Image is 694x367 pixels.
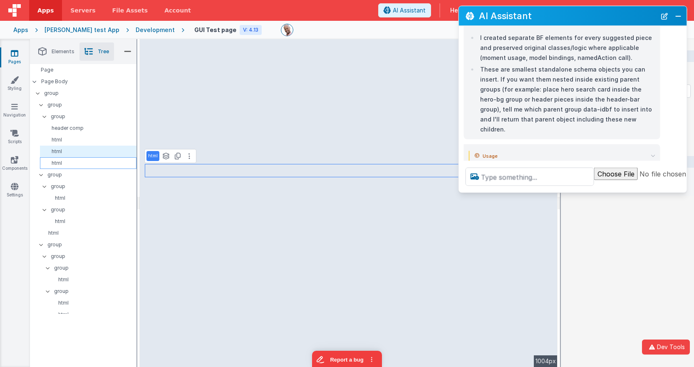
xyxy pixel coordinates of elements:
[136,26,175,34] div: Development
[47,240,136,249] p: group
[51,182,136,191] p: group
[112,6,148,15] span: File Assets
[148,153,158,159] p: html
[37,6,54,15] span: Apps
[98,48,109,55] span: Tree
[51,205,136,214] p: group
[52,48,74,55] span: Elements
[475,151,655,161] summary: Usage
[378,3,431,17] button: AI Assistant
[478,64,655,134] li: These are smallest standalone schema objects you can insert. If you want them nested inside exist...
[43,148,136,155] p: html
[194,27,236,33] h4: GUI Test page
[659,10,670,22] button: New Chat
[51,252,136,261] p: group
[54,287,136,296] p: group
[47,218,136,225] p: html
[45,26,119,34] div: [PERSON_NAME] test App
[43,160,136,166] p: html
[140,39,558,367] div: -->
[50,300,136,306] p: html
[13,26,28,34] div: Apps
[44,89,136,98] p: group
[41,78,137,85] p: Page Body
[479,11,656,21] h2: AI Assistant
[47,195,136,201] p: html
[50,311,136,318] p: html
[43,136,136,143] p: html
[393,6,426,15] span: AI Assistant
[281,24,293,36] img: 11ac31fe5dc3d0eff3fbbbf7b26fa6e1
[534,355,558,367] div: 1004px
[642,340,690,355] button: Dev Tools
[450,6,463,15] span: Help
[673,10,684,22] button: Close
[43,125,136,131] p: header comp
[240,25,262,35] div: V: 4.13
[40,230,136,236] p: html
[478,32,655,62] li: I created separate BF elements for every suggested piece and preserved original classes/logic whe...
[70,6,95,15] span: Servers
[483,151,498,161] span: Usage
[51,112,136,121] p: group
[54,263,136,273] p: group
[47,100,136,109] p: group
[50,276,136,283] p: html
[30,64,136,76] div: Page
[47,170,136,179] p: group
